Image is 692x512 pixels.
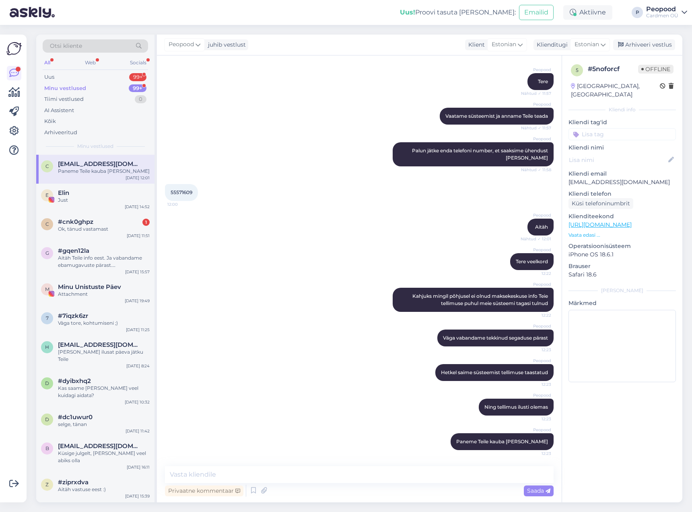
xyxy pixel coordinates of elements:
[568,128,676,140] input: Lisa tag
[521,167,551,173] span: Nähtud ✓ 11:58
[135,95,146,103] div: 0
[58,450,150,464] div: Küsige julgelt, [PERSON_NAME] veel abiks olla
[142,219,150,226] div: 1
[44,106,74,115] div: AI Assistent
[44,84,86,92] div: Minu vestlused
[44,129,77,137] div: Arhiveeritud
[521,136,551,142] span: Peopood
[400,8,516,17] div: Proovi tasuta [PERSON_NAME]:
[519,5,554,20] button: Emailid
[165,485,243,496] div: Privaatne kommentaar
[521,125,551,131] span: Nähtud ✓ 11:57
[6,41,22,56] img: Askly Logo
[83,57,97,68] div: Web
[569,156,667,164] input: Lisa nimi
[521,212,551,218] span: Peopood
[45,221,49,227] span: c
[125,399,150,405] div: [DATE] 10:32
[521,323,551,329] span: Peopood
[568,212,676,221] p: Klienditeekond
[521,101,551,107] span: Peopood
[400,8,415,16] b: Uus!
[58,442,142,450] span: britajoemaa@hotmail.com
[127,464,150,470] div: [DATE] 16:11
[521,427,551,433] span: Peopood
[169,40,194,49] span: Peopood
[44,117,56,125] div: Kõik
[568,106,676,113] div: Kliendi info
[521,416,551,422] span: 12:23
[128,57,148,68] div: Socials
[58,341,142,348] span: hannastinaaru@gmail.com
[46,315,49,321] span: 7
[58,312,88,319] span: #7iqzk6zr
[445,113,548,119] span: Vaatame süsteemist ja anname Teile teada
[521,312,551,318] span: 12:22
[516,258,548,264] span: Tere veelkord
[568,118,676,127] p: Kliendi tag'id
[443,335,548,341] span: Väga vabandame tekkinud segaduse pärast
[568,190,676,198] p: Kliendi telefon
[533,41,568,49] div: Klienditugi
[45,380,49,386] span: d
[129,73,146,81] div: 99+
[45,163,49,169] span: c
[58,414,93,421] span: #dc1uwur0
[538,78,548,84] span: Tere
[588,64,638,74] div: # 5noforcf
[126,327,150,333] div: [DATE] 11:25
[58,385,150,399] div: Kas saame [PERSON_NAME] veel kuidagi aidata?
[58,197,150,204] div: Just
[45,344,49,350] span: h
[563,5,612,20] div: Aktiivne
[638,65,673,74] span: Offline
[646,6,687,19] a: PeopoodCardmen OÜ
[568,262,676,270] p: Brauser
[646,6,678,12] div: Peopood
[126,363,150,369] div: [DATE] 8:24
[646,12,678,19] div: Cardmen OÜ
[45,192,49,198] span: E
[50,42,82,50] span: Otsi kliente
[58,377,91,385] span: #dyibxhq2
[45,416,49,422] span: d
[125,298,150,304] div: [DATE] 19:49
[521,67,551,73] span: Peopood
[58,421,150,428] div: selge, tänan
[568,231,676,239] p: Vaata edasi ...
[568,221,632,228] a: [URL][DOMAIN_NAME]
[58,218,93,225] span: #cnk0ghpz
[456,438,548,444] span: Paneme Teile kauba [PERSON_NAME]
[568,170,676,178] p: Kliendi email
[45,286,49,292] span: M
[521,236,551,242] span: Nähtud ✓ 12:01
[58,189,69,197] span: Elin
[205,41,246,49] div: juhib vestlust
[492,40,516,49] span: Estonian
[521,381,551,387] span: 12:23
[521,270,551,276] span: 12:22
[521,451,551,457] span: 12:23
[58,291,150,298] div: Attachment
[44,73,54,81] div: Uus
[45,250,49,256] span: g
[58,254,150,269] div: Aitäh Teile info eest. Ja vabandame ebamugavuste pärast. [PERSON_NAME], et leiame peagi lahenduse
[126,428,150,434] div: [DATE] 11:42
[125,204,150,210] div: [DATE] 14:52
[45,481,49,487] span: z
[127,233,150,239] div: [DATE] 11:51
[521,90,551,96] span: Nähtud ✓ 11:57
[125,493,150,499] div: [DATE] 15:39
[568,198,633,209] div: Küsi telefoninumbrit
[58,247,89,254] span: #gqen12la
[613,39,675,50] div: Arhiveeri vestlus
[568,178,676,186] p: [EMAIL_ADDRESS][DOMAIN_NAME]
[521,347,551,353] span: 12:23
[45,445,49,451] span: b
[171,189,192,195] span: 55571609
[527,487,550,494] span: Saada
[521,358,551,364] span: Peopood
[58,225,150,233] div: Ok, tänud vastamast
[58,319,150,327] div: Väga tore, kohtumiseni ;)
[568,270,676,279] p: Safari 18.6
